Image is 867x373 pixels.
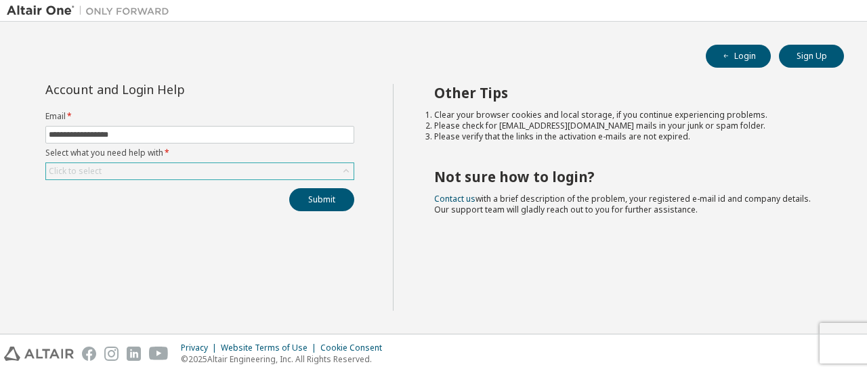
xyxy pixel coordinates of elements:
[289,188,354,211] button: Submit
[779,45,844,68] button: Sign Up
[181,343,221,353] div: Privacy
[320,343,390,353] div: Cookie Consent
[434,110,820,120] li: Clear your browser cookies and local storage, if you continue experiencing problems.
[149,347,169,361] img: youtube.svg
[434,131,820,142] li: Please verify that the links in the activation e-mails are not expired.
[434,168,820,185] h2: Not sure how to login?
[49,166,102,177] div: Click to select
[221,343,320,353] div: Website Terms of Use
[45,84,293,95] div: Account and Login Help
[46,163,354,179] div: Click to select
[7,4,176,18] img: Altair One
[434,120,820,131] li: Please check for [EMAIL_ADDRESS][DOMAIN_NAME] mails in your junk or spam folder.
[434,193,811,215] span: with a brief description of the problem, your registered e-mail id and company details. Our suppo...
[45,111,354,122] label: Email
[45,148,354,158] label: Select what you need help with
[434,84,820,102] h2: Other Tips
[4,347,74,361] img: altair_logo.svg
[104,347,119,361] img: instagram.svg
[82,347,96,361] img: facebook.svg
[706,45,771,68] button: Login
[434,193,475,204] a: Contact us
[127,347,141,361] img: linkedin.svg
[181,353,390,365] p: © 2025 Altair Engineering, Inc. All Rights Reserved.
